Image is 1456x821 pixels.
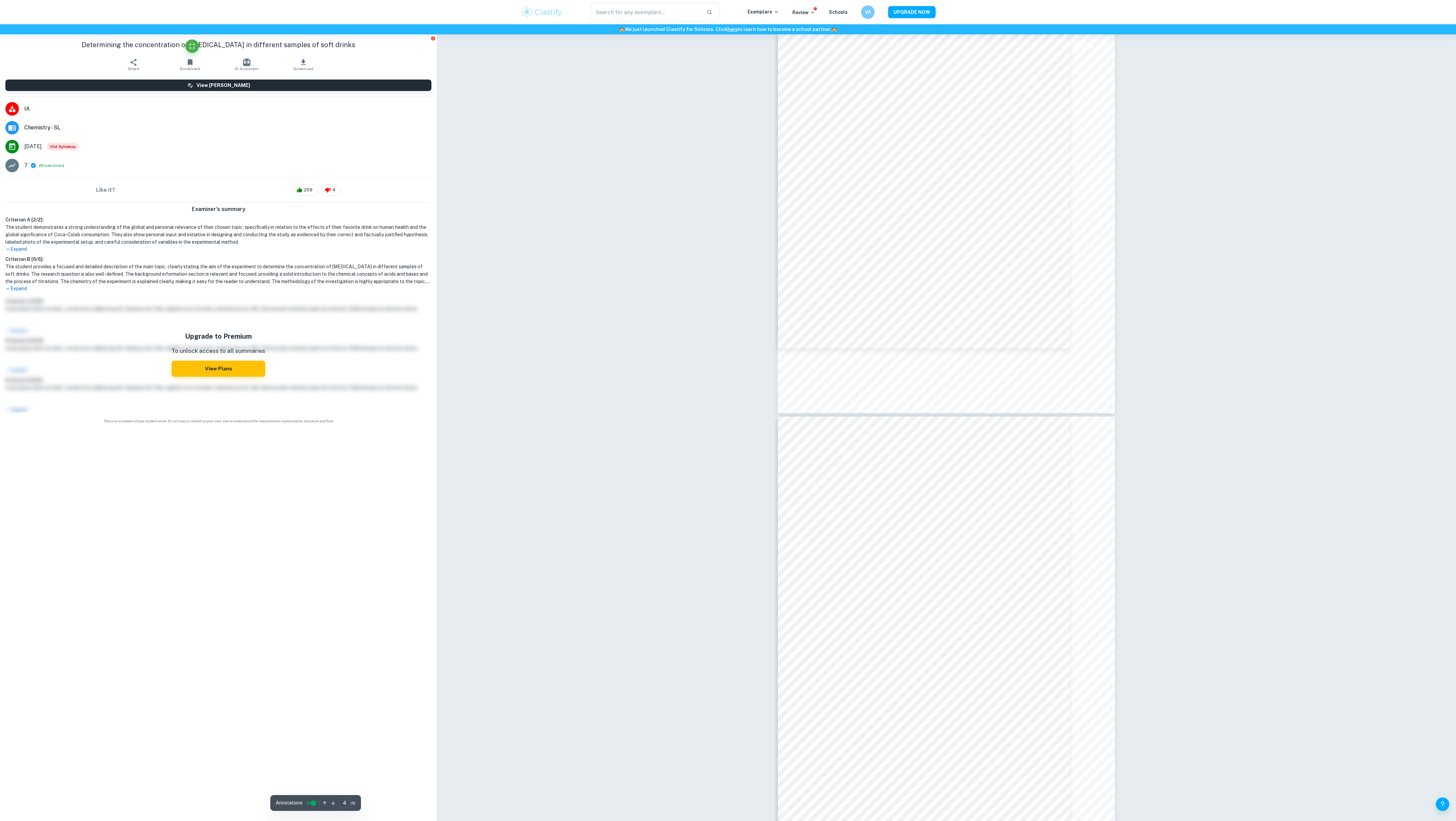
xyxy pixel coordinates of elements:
span: / 12 [351,800,356,806]
div: Starting from the May 2025 session, the Chemistry IA requirements have changed. It's OK to refer ... [47,143,79,150]
button: Bookmark [162,55,218,74]
div: 4 [322,185,341,195]
span: Annotations [276,799,303,807]
img: Clastify logo [520,5,563,19]
button: Report issue [430,36,435,41]
p: Expand [5,285,431,292]
span: [DATE] [24,143,42,151]
button: VA [861,5,875,19]
span: 🏫 [831,27,837,32]
span: Chemistry - SL [24,124,431,132]
span: Bookmark [180,66,201,71]
button: Share [105,55,162,74]
h6: Criterion A [ 2 / 2 ]: [5,216,431,223]
span: ( ) [39,162,64,169]
span: Download [294,66,313,71]
h6: VA [864,8,872,16]
span: 🏫 [619,27,625,32]
button: View Plans [172,361,265,377]
span: Share [128,66,139,71]
span: 209 [300,187,316,193]
h5: Upgrade to Premium [172,331,265,341]
span: AI Assistant [235,66,259,71]
button: Help and Feedback [1436,797,1449,811]
p: Review [792,9,815,16]
h6: Like it? [96,186,115,194]
h1: The student demonstrates a strong understanding of the global and personal relevance of their cho... [5,223,431,246]
button: Breakdown [40,162,63,169]
span: 4 [329,187,339,193]
button: Download [275,55,332,74]
button: AI Assistant [218,55,275,74]
h6: Examiner's summary [3,205,434,213]
span: IA [24,105,431,113]
button: UPGRADE NOW [888,6,936,18]
div: 209 [293,185,318,195]
input: Search for any exemplars... [591,3,701,22]
p: Exemplars [748,8,779,16]
button: View [PERSON_NAME] [5,80,431,91]
button: Fullscreen [185,39,199,53]
h1: Determining the concentration of [MEDICAL_DATA] in different samples of soft drinks [5,40,431,50]
h1: The student provides a focused and detailed description of the main topic, clearly stating the ai... [5,263,431,285]
h6: View [PERSON_NAME] [196,82,250,89]
p: Expand [5,246,431,253]
span: This is an example of past student work. Do not copy or submit as your own. Use to understand the... [3,419,434,424]
h6: We just launched Clastify for Schools. Click to learn how to become a school partner. [1,26,1455,33]
a: Schools [829,9,848,15]
img: AI Assistant [243,59,250,66]
p: 7 [24,161,28,170]
h6: Criterion B [ 6 / 6 ]: [5,255,431,263]
p: To unlock access to all summaries [172,347,265,356]
a: here [727,27,738,32]
span: Old Syllabus [47,143,79,150]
